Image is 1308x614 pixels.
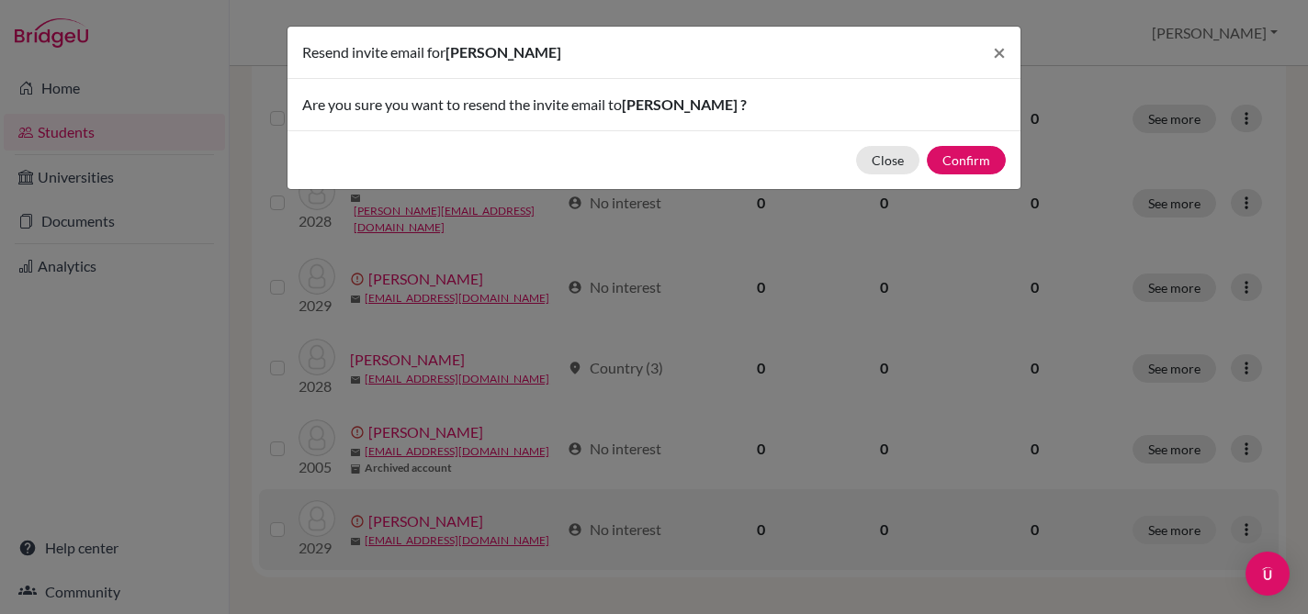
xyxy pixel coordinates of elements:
span: [PERSON_NAME] [445,43,561,61]
span: [PERSON_NAME] ? [622,95,747,113]
span: Resend invite email for [302,43,445,61]
span: × [993,39,1006,65]
button: Close [978,27,1020,78]
div: Open Intercom Messenger [1246,552,1290,596]
p: Are you sure you want to resend the invite email to [302,94,1006,116]
button: Confirm [927,146,1006,174]
button: Close [856,146,919,174]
